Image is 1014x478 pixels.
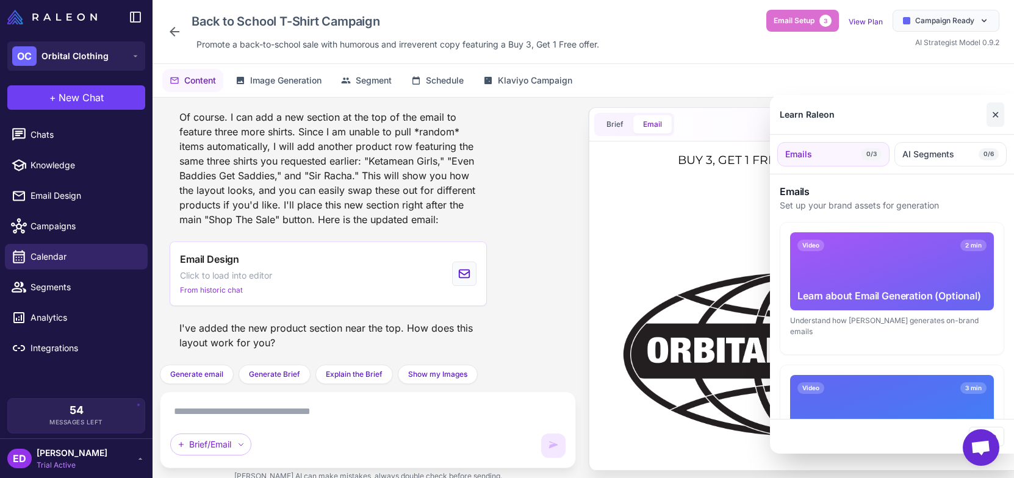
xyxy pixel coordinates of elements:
span: 0/6 [979,148,999,160]
img: Orbital Clothing Brand Logo [10,29,376,394]
button: Close [987,102,1004,127]
div: Open chat [963,429,999,466]
span: AI Segments [902,148,954,161]
span: 0/3 [861,148,882,160]
span: Video [797,240,824,251]
div: Learn about Email Generation (Optional) [797,288,987,303]
p: Set up your brand assets for generation [780,199,1004,212]
span: 2 min [960,240,987,251]
span: Video [797,382,824,394]
span: Emails [785,148,812,161]
button: Emails0/3 [777,142,890,166]
div: Learn Raleon [780,108,835,121]
div: Understand how [PERSON_NAME] generates on-brand emails [790,315,994,337]
button: Close [969,427,1004,446]
h3: Emails [780,184,1004,199]
span: 3 min [960,382,987,394]
button: AI Segments0/6 [894,142,1007,166]
h1: BUY 3, GET 1 FREE FOR BACK TO SCHOOL! [16,6,370,23]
